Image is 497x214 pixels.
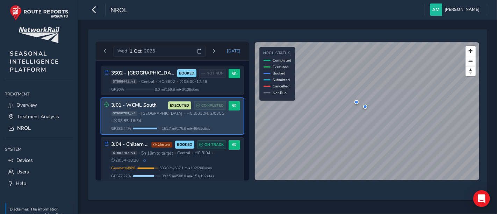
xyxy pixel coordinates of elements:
[138,112,140,115] span: •
[466,66,476,76] button: Reset bearing to north
[5,111,73,122] a: Treatment Analysis
[264,51,291,56] h4: NROL Status
[273,71,286,76] span: Booked
[111,165,136,171] span: Geometry 80 %
[111,87,124,92] span: GPS 0 %
[201,103,224,108] span: COMPLETED
[114,118,141,123] span: 08:55 - 16:54
[207,71,224,76] span: NOT RUN
[162,126,210,131] span: 151.7 mi / 175.6 mi • 46 / 55 sites
[473,190,490,207] div: Open Intercom Messenger
[10,50,59,74] span: SEASONAL INTELLIGENCE PLATFORM
[17,125,31,131] span: NROL
[227,48,240,54] span: [DATE]
[111,173,131,179] span: GPS 77.27 %
[111,102,166,108] h3: 3J01 - WCML South
[162,173,215,179] span: 392.5 mi / 508.0 mi • 151 / 192 sites
[466,56,476,66] button: Zoom out
[111,79,137,84] span: ST888441_v1
[158,79,175,84] span: HC: 3S02
[5,155,73,166] a: Devices
[174,151,176,155] span: •
[255,42,480,181] canvas: Map
[5,99,73,111] a: Overview
[5,144,73,155] div: System
[144,48,155,54] span: 2025
[208,47,220,56] button: Next day
[16,169,29,175] span: Users
[195,150,210,156] span: HC: 3J04
[111,119,112,123] span: •
[273,90,287,95] span: Not Run
[141,150,173,156] span: 5h 18m to target
[187,111,224,116] span: HC: 3J01DN, 3J03CG
[130,48,142,55] span: 1 Oct
[177,142,192,148] span: BOOKED
[177,80,178,84] span: •
[110,6,128,16] span: NROL
[111,70,175,76] h3: 3S02 - [GEOGRAPHIC_DATA] (2025)
[151,142,172,148] span: 28m late
[273,77,290,83] span: Submitted
[177,150,190,156] span: Central
[155,87,199,92] span: 0.0 mi / 159.8 mi • 0 / 138 sites
[192,151,193,155] span: •
[5,166,73,178] a: Users
[5,122,73,134] a: NROL
[273,84,290,89] span: Cancelled
[138,80,140,84] span: •
[111,151,137,156] span: ST887707_v1
[5,178,73,189] a: Help
[180,79,207,84] span: 08:00 - 17:48
[111,142,149,148] h3: 3J04 - Chiltern Lines (2025)
[17,113,59,120] span: Treatment Analysis
[100,47,111,56] button: Previous day
[111,111,137,116] span: ST900789_v3
[19,27,59,43] img: customer logo
[184,112,185,115] span: •
[445,3,480,16] span: [PERSON_NAME]
[430,3,442,16] img: diamond-layout
[16,102,37,108] span: Overview
[111,158,139,163] span: 20:54 - 18:28
[179,71,194,76] span: BOOKED
[138,151,140,155] span: •
[16,157,33,164] span: Devices
[222,46,245,56] button: Today
[466,46,476,56] button: Zoom in
[141,111,182,116] span: [GEOGRAPHIC_DATA]
[156,80,157,84] span: •
[117,48,127,54] span: Wed
[111,126,131,131] span: GPS 86.44 %
[16,180,26,187] span: Help
[141,79,154,84] span: Central
[204,142,224,148] span: ON TRACK
[273,58,291,63] span: Completed
[273,64,289,70] span: Executed
[212,151,213,155] span: •
[170,103,189,108] span: EXECUTED
[10,5,68,21] img: rr logo
[160,165,212,171] span: 508.0 mi / 637.1 mi • 192 / 200 sites
[5,89,73,99] div: Treatment
[430,3,482,16] button: [PERSON_NAME]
